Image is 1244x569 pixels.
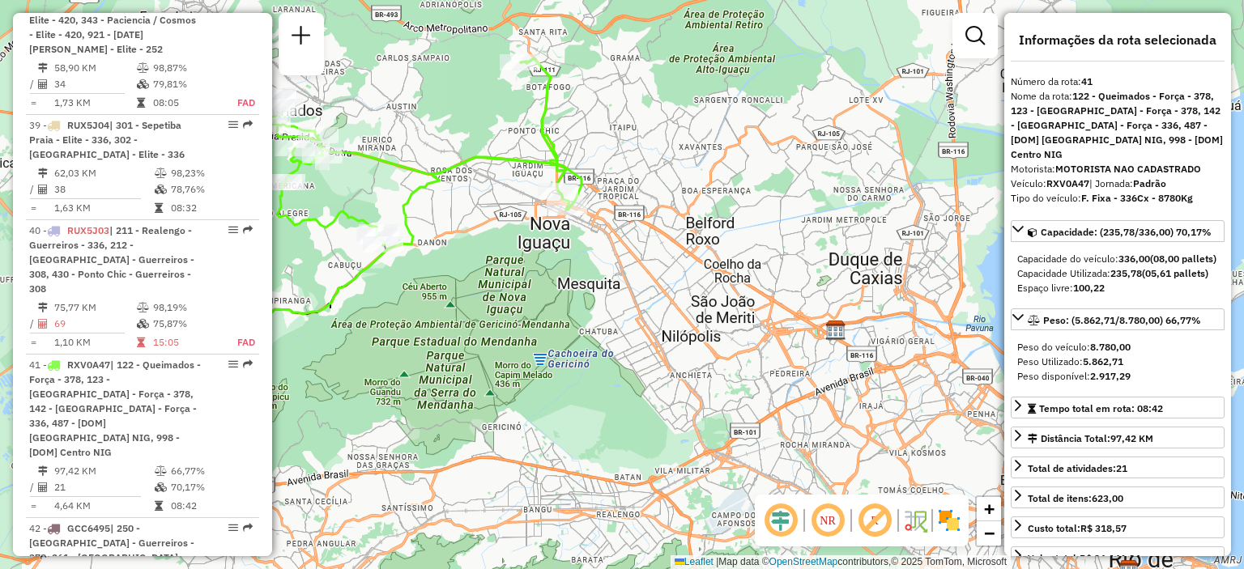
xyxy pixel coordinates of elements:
strong: 623,00 [1092,492,1123,504]
span: Ocultar NR [808,501,847,540]
td: 98,23% [170,165,252,181]
span: Tempo total em rota: 08:42 [1039,402,1163,414]
span: | 122 - Queimados - Força - 378, 123 - [GEOGRAPHIC_DATA] - Força - 378, 142 - [GEOGRAPHIC_DATA] -... [29,359,201,458]
i: % de utilização do peso [137,303,149,312]
span: Peso: (5.862,71/8.780,00) 66,77% [1043,314,1201,326]
a: Zoom in [977,497,1001,521]
a: Total de atividades:21 [1011,456,1225,478]
i: % de utilização da cubagem [155,185,167,194]
i: % de utilização da cubagem [137,79,149,89]
td: 98,87% [152,60,219,76]
strong: (08,00 pallets) [1150,253,1216,265]
span: | [716,556,718,567]
span: 40 - [29,224,194,295]
div: Motorista: [1011,162,1225,176]
i: Distância Total [38,466,48,476]
a: OpenStreetMap [769,556,838,567]
strong: 8.780,00 [1090,341,1131,353]
td: 58,90 KM [53,60,136,76]
a: Custo total:R$ 318,57 [1011,516,1225,538]
strong: 336,00 [1118,253,1150,265]
i: Tempo total em rota [137,98,145,108]
strong: RXV0A47 [1046,177,1089,189]
div: Distância Total: [1028,431,1153,446]
strong: 5.862,71 [1083,355,1123,367]
td: 1,73 KM [53,95,136,111]
td: 15:05 [152,334,219,350]
td: / [29,181,37,197]
i: Distância Total [38,168,48,178]
i: Tempo total em rota [155,203,163,213]
td: 79,81% [152,76,219,92]
a: Tempo total em rota: 08:42 [1011,397,1225,418]
a: Zoom out [977,521,1001,546]
td: = [29,334,37,350]
i: % de utilização do peso [155,466,167,476]
span: Ocultar deslocamento [761,501,800,540]
td: 62,03 KM [53,165,154,181]
div: Total de itens: [1028,491,1123,506]
div: Custo total: [1028,521,1127,536]
strong: 2.917,29 [1090,370,1131,382]
div: Peso disponível: [1017,369,1218,384]
td: 21 [53,479,154,495]
i: Total de Atividades [38,482,48,492]
strong: R$ 318,57 [1080,522,1127,534]
em: Opções [228,523,238,533]
td: = [29,498,37,514]
span: RUX5J04 [67,119,109,131]
td: 75,77 KM [53,299,136,316]
a: Capacidade: (235,78/336,00) 70,17% [1011,220,1225,242]
td: / [29,316,37,332]
td: FAD [219,95,256,111]
i: Total de Atividades [38,79,48,89]
div: Capacidade do veículo: [1017,252,1218,266]
span: | Jornada: [1089,177,1166,189]
a: Peso: (5.862,71/8.780,00) 66,77% [1011,308,1225,330]
div: Veículo: [1011,176,1225,191]
strong: (05,61 pallets) [1142,267,1208,279]
span: + [984,499,995,519]
i: Total de Atividades [38,185,48,194]
em: Opções [228,225,238,235]
em: Opções [228,359,238,369]
span: | 301 - Sepetiba Praia - Elite - 336, 302 - [GEOGRAPHIC_DATA] - Elite - 336 [29,119,185,160]
i: Distância Total [38,63,48,73]
td: 08:32 [170,200,252,216]
div: Peso: (5.862,71/8.780,00) 66,77% [1011,333,1225,390]
strong: 235,78 [1110,267,1142,279]
i: Tempo total em rota [155,501,163,511]
div: Número da rota: [1011,74,1225,89]
div: Map data © contributors,© 2025 TomTom, Microsoft [671,555,1011,569]
span: Capacidade: (235,78/336,00) 70,17% [1041,226,1212,238]
strong: 122 - Queimados - Força - 378, 123 - [GEOGRAPHIC_DATA] - Força - 378, 142 - [GEOGRAPHIC_DATA] - F... [1011,90,1223,160]
td: 66,77% [170,463,252,479]
i: % de utilização da cubagem [137,319,149,329]
i: Total de Atividades [38,319,48,329]
span: 39 - [29,119,185,160]
span: Total de atividades: [1028,462,1127,474]
span: 41 - [29,359,201,458]
div: Espaço livre: [1017,281,1218,295]
a: Valor total:R$ 24.146,24 [1011,546,1225,568]
span: RUX5J03 [67,224,109,236]
td: 08:05 [152,95,219,111]
div: Valor total: [1028,551,1140,566]
span: Peso do veículo: [1017,341,1131,353]
td: 97,42 KM [53,463,154,479]
strong: F. Fixa - 336Cx - 8780Kg [1081,192,1193,204]
td: 1,10 KM [53,334,136,350]
strong: 41 [1081,75,1093,87]
div: Capacidade: (235,78/336,00) 70,17% [1011,245,1225,302]
em: Opções [228,120,238,130]
a: Nova sessão e pesquisa [285,19,317,56]
span: RXV0A47 [67,359,110,371]
td: = [29,200,37,216]
a: Exibir filtros [959,19,991,52]
i: % de utilização do peso [155,168,167,178]
td: 08:42 [170,498,252,514]
td: 4,64 KM [53,498,154,514]
td: 1,63 KM [53,200,154,216]
td: = [29,95,37,111]
span: − [984,523,995,543]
